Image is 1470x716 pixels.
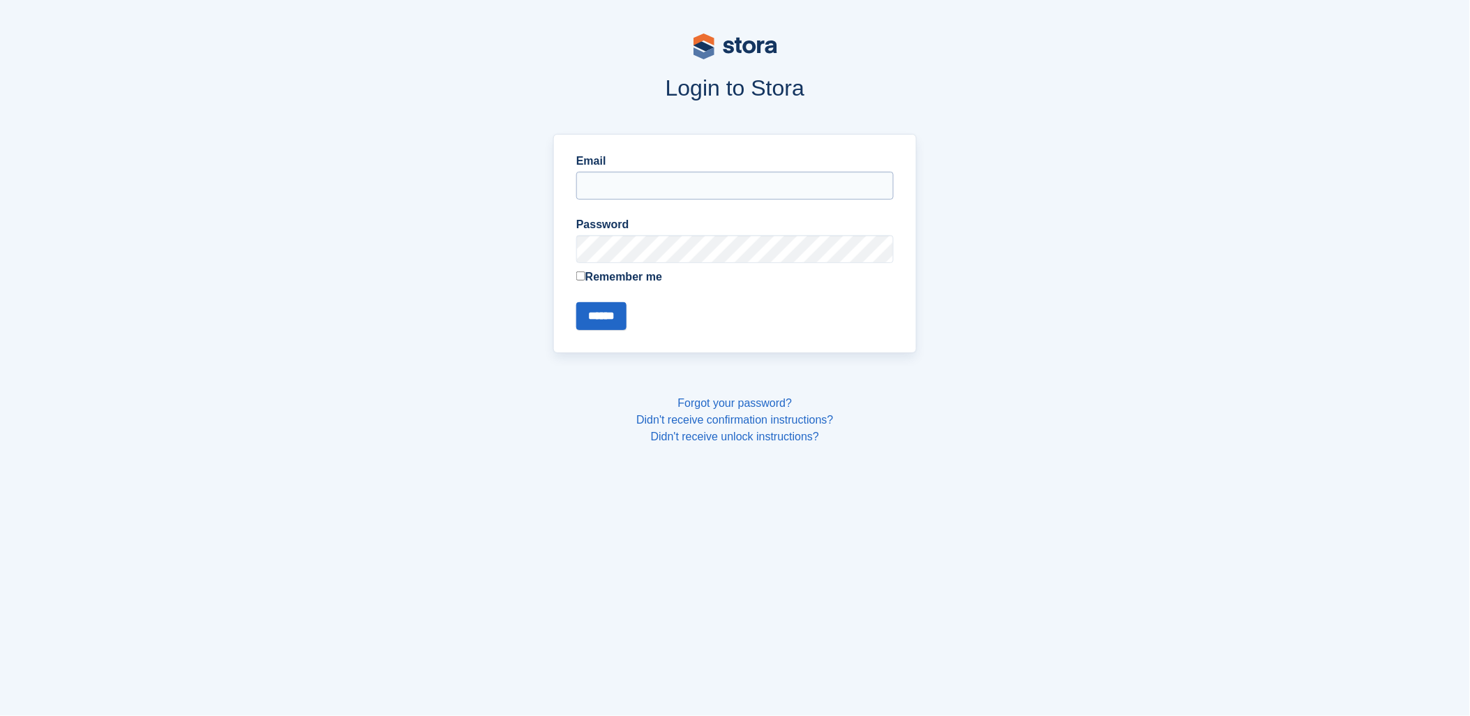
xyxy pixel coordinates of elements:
a: Didn't receive confirmation instructions? [636,414,833,426]
h1: Login to Stora [287,75,1183,100]
img: stora-logo-53a41332b3708ae10de48c4981b4e9114cc0af31d8433b30ea865607fb682f29.svg [693,33,777,59]
label: Email [576,153,894,170]
label: Remember me [576,269,894,285]
input: Remember me [576,271,585,281]
a: Forgot your password? [678,397,793,409]
a: Didn't receive unlock instructions? [651,431,819,442]
label: Password [576,216,894,233]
